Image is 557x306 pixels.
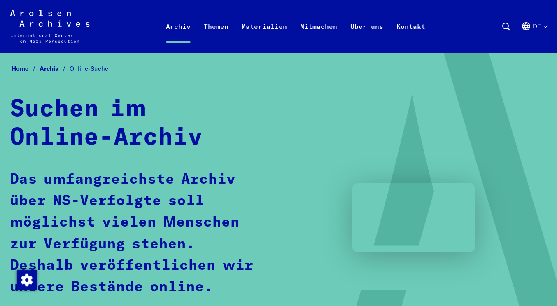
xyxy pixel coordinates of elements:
a: Archiv [40,65,70,72]
img: Zustimmung ändern [17,270,37,290]
a: Materialien [235,20,294,53]
nav: Breadcrumb [10,63,547,75]
nav: Primär [159,10,432,43]
a: Themen [197,20,235,53]
a: Über uns [344,20,390,53]
span: Online-Suche [70,65,108,72]
button: Deutsch, Sprachauswahl [521,21,547,51]
strong: Suchen im Online-Archiv [10,98,203,149]
p: Das umfangreichste Archiv über NS-Verfolgte soll möglichst vielen Menschen zur Verfügung stehen. ... [10,169,264,298]
a: Kontakt [390,20,432,53]
a: Home [12,65,40,72]
a: Mitmachen [294,20,344,53]
a: Archiv [159,20,197,53]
